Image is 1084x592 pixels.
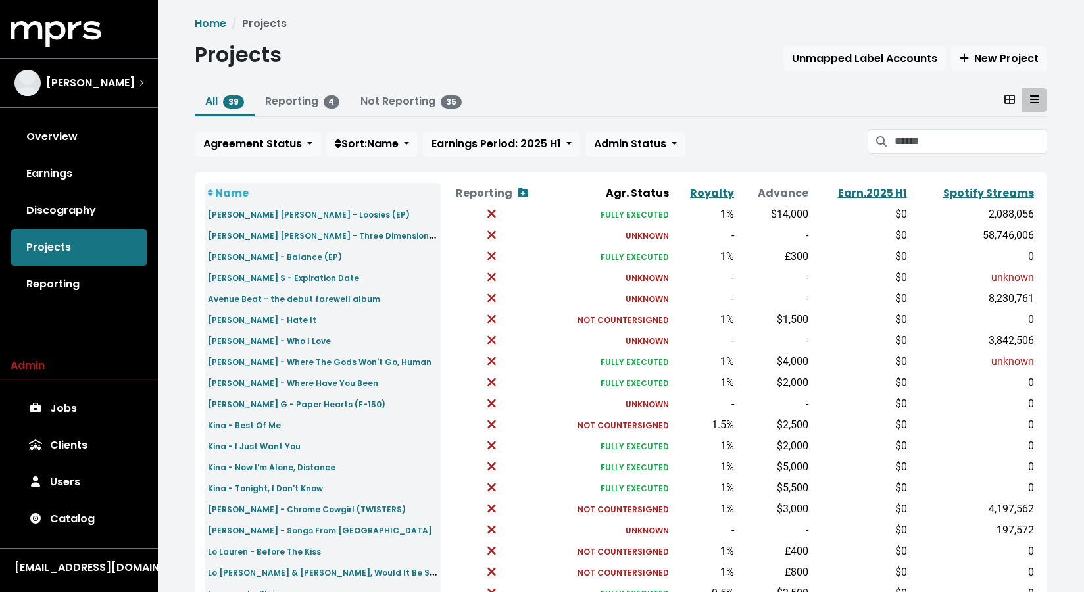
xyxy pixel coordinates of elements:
span: Unmapped Label Accounts [792,51,937,66]
td: 0 [910,478,1037,499]
nav: breadcrumb [195,16,1047,32]
td: 1% [672,435,737,456]
td: 8,230,761 [910,288,1037,309]
span: $3,000 [777,503,808,515]
small: Avenue Beat - the debut farewell album [208,293,380,305]
small: FULLY EXECUTED [601,357,669,368]
small: [PERSON_NAME] - Songs From [GEOGRAPHIC_DATA] [208,525,432,536]
a: Kina - Tonight, I Don't Know [208,480,323,495]
td: - [737,288,811,309]
a: Earnings [11,155,147,192]
span: Earnings Period: 2025 H1 [431,136,561,151]
td: 197,572 [910,520,1037,541]
span: $5,000 [777,460,808,473]
a: [PERSON_NAME] - Chrome Cowgirl (TWISTERS) [208,501,406,516]
a: Lo Lauren - Before The Kiss [208,543,321,558]
td: 2,088,056 [910,204,1037,225]
svg: Table View [1030,94,1039,105]
td: 1% [672,499,737,520]
td: 1.5% [672,414,737,435]
td: $0 [811,204,910,225]
svg: Card View [1004,94,1015,105]
a: Discography [11,192,147,229]
td: 1% [672,246,737,267]
span: £400 [785,545,808,557]
button: Admin Status [585,132,685,157]
td: $0 [811,414,910,435]
td: 1% [672,309,737,330]
td: 0 [910,435,1037,456]
a: Clients [11,427,147,464]
a: [PERSON_NAME] [PERSON_NAME] - Three Dimensions Deep [208,228,458,243]
th: Advance [737,183,811,204]
small: Kina - Now I'm Alone, Distance [208,462,335,473]
a: [PERSON_NAME] [PERSON_NAME] - Loosies (EP) [208,207,410,222]
td: - [737,225,811,246]
small: FULLY EXECUTED [601,462,669,473]
span: [PERSON_NAME] [46,75,135,91]
td: $0 [811,267,910,288]
td: 3,842,506 [910,330,1037,351]
td: $0 [811,288,910,309]
span: $2,000 [777,376,808,389]
td: 0 [910,414,1037,435]
td: $0 [811,309,910,330]
td: - [672,393,737,414]
a: [PERSON_NAME] - Balance (EP) [208,249,342,264]
td: 1% [672,541,737,562]
span: £300 [785,250,808,262]
small: [PERSON_NAME] - Where The Gods Won't Go, Human [208,357,431,368]
a: mprs logo [11,26,101,41]
td: 0 [910,246,1037,267]
button: [EMAIL_ADDRESS][DOMAIN_NAME] [11,559,147,576]
span: Admin Status [594,136,666,151]
small: [PERSON_NAME] - Balance (EP) [208,251,342,262]
small: [PERSON_NAME] - Who I Love [208,335,331,347]
h1: Projects [195,42,282,67]
img: The selected account / producer [14,70,41,96]
input: Search projects [895,129,1047,154]
td: $0 [811,541,910,562]
span: $5,500 [777,481,808,494]
span: $14,000 [771,208,808,220]
td: 1% [672,562,737,583]
td: $0 [811,393,910,414]
td: $0 [811,456,910,478]
a: Kina - Now I'm Alone, Distance [208,459,335,474]
td: 1% [672,204,737,225]
button: Earnings Period: 2025 H1 [423,132,580,157]
a: Users [11,464,147,501]
td: 0 [910,393,1037,414]
td: 0 [910,372,1037,393]
small: UNKNOWN [626,525,669,536]
td: 0 [910,541,1037,562]
small: Lo [PERSON_NAME] & [PERSON_NAME], Would It Be So Sad [208,564,454,580]
small: Kina - Best Of Me [208,420,281,431]
th: Name [205,183,441,204]
small: FULLY EXECUTED [601,378,669,389]
td: - [737,520,811,541]
a: All39 [205,93,244,109]
td: 58,746,006 [910,225,1037,246]
small: NOT COUNTERSIGNED [578,504,669,515]
td: $0 [811,435,910,456]
a: Home [195,16,226,31]
li: Projects [226,16,287,32]
a: Spotify Streams [943,185,1034,201]
a: [PERSON_NAME] S - Expiration Date [208,270,359,285]
td: 1% [672,478,737,499]
td: - [672,520,737,541]
small: UNKNOWN [626,293,669,305]
a: [PERSON_NAME] - Who I Love [208,333,331,348]
span: unknown [991,355,1034,368]
td: 0 [910,309,1037,330]
small: [PERSON_NAME] - Where Have You Been [208,378,378,389]
small: FULLY EXECUTED [601,441,669,452]
td: 1% [672,456,737,478]
small: FULLY EXECUTED [601,209,669,220]
small: [PERSON_NAME] - Hate It [208,314,316,326]
a: Catalog [11,501,147,537]
td: - [737,393,811,414]
td: 0 [910,456,1037,478]
td: - [672,330,737,351]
